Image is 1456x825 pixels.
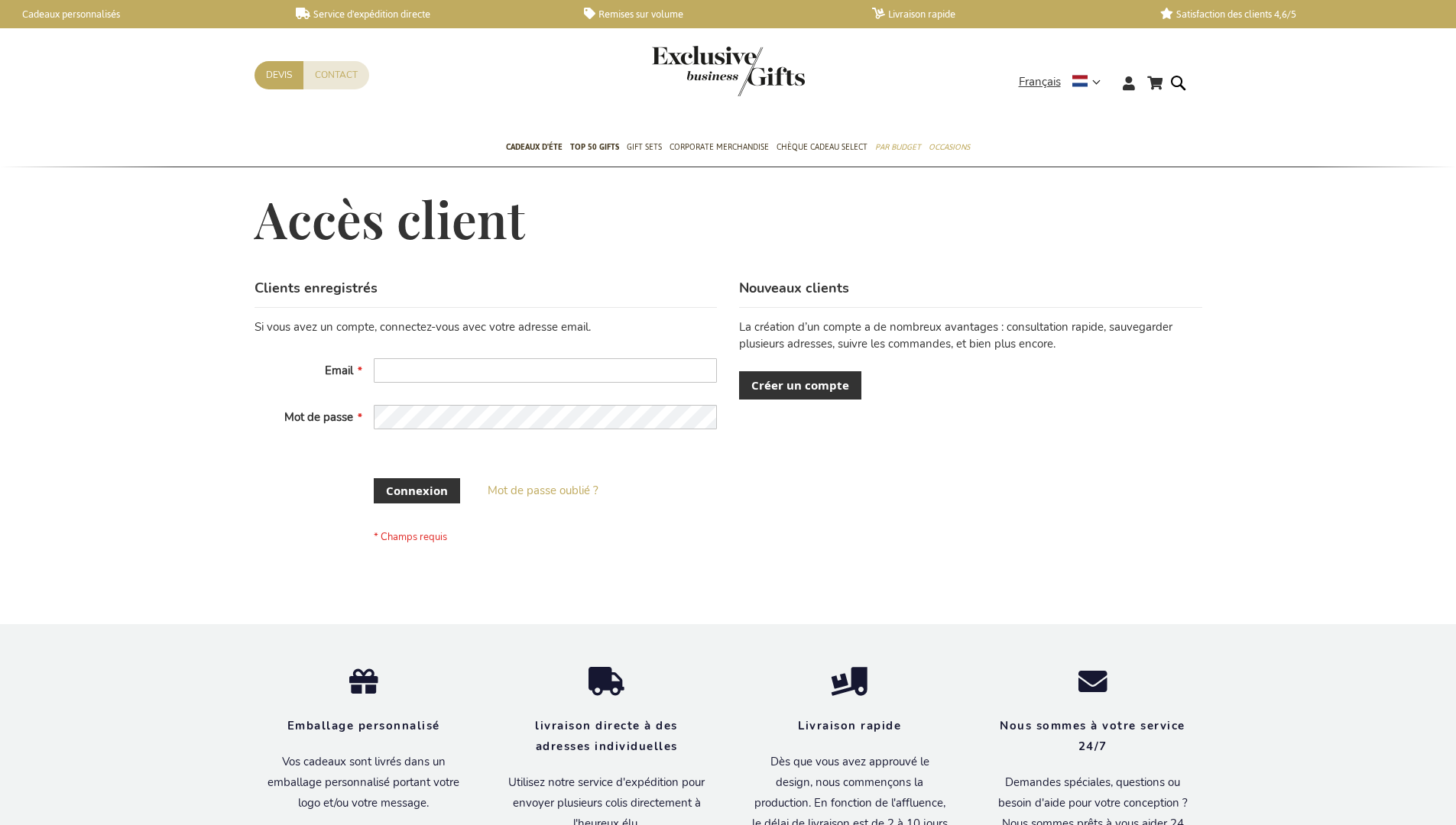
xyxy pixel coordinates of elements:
span: Email [325,363,353,378]
a: Par budget [875,129,921,167]
span: Cadeaux D'Éte [506,139,563,155]
a: Cadeaux D'Éte [506,129,563,167]
input: Email [374,358,717,383]
img: Exclusive Business gifts logo [652,46,805,96]
a: Gift Sets [627,129,662,167]
span: Corporate Merchandise [670,139,769,155]
p: La création d’un compte a de nombreux avantages : consultation rapide, sauvegarder plusieurs adre... [739,319,1201,352]
a: Chèque Cadeau Select [777,129,867,167]
strong: livraison directe à des adresses individuelles [535,718,678,754]
button: Connexion [374,478,460,503]
span: Accès client [255,186,525,251]
strong: Nous sommes à votre service 24/7 [1000,718,1185,754]
span: Français [1019,73,1061,91]
a: Contact [303,61,369,89]
a: TOP 50 Gifts [570,129,619,167]
a: Devis [255,61,303,89]
span: Créer un compte [751,377,849,393]
div: Si vous avez un compte, connectez-vous avec votre adresse email. [255,319,717,335]
span: Occasions [929,139,970,155]
p: Vos cadeaux sont livrés dans un emballage personnalisé portant votre logo et/ou votre message. [265,752,462,814]
a: Cadeaux personnalisés [8,8,271,21]
span: Mot de passe [284,409,353,425]
a: Créer un compte [739,371,861,400]
span: Par budget [875,139,921,155]
span: Chèque Cadeau Select [777,139,867,155]
span: TOP 50 Gifts [570,139,619,155]
a: Corporate Merchandise [670,129,769,167]
a: Service d'expédition directe [296,8,559,21]
strong: Emballage personnalisé [287,718,440,733]
strong: Livraison rapide [798,718,901,733]
strong: Nouveaux clients [739,279,849,297]
strong: Clients enregistrés [255,279,378,297]
a: Occasions [929,129,970,167]
a: Livraison rapide [872,8,1136,21]
span: Gift Sets [627,139,662,155]
span: Connexion [386,483,448,499]
a: Satisfaction des clients 4,6/5 [1160,8,1424,21]
a: Mot de passe oublié ? [488,483,598,499]
a: store logo [652,46,728,96]
a: Remises sur volume [584,8,848,21]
